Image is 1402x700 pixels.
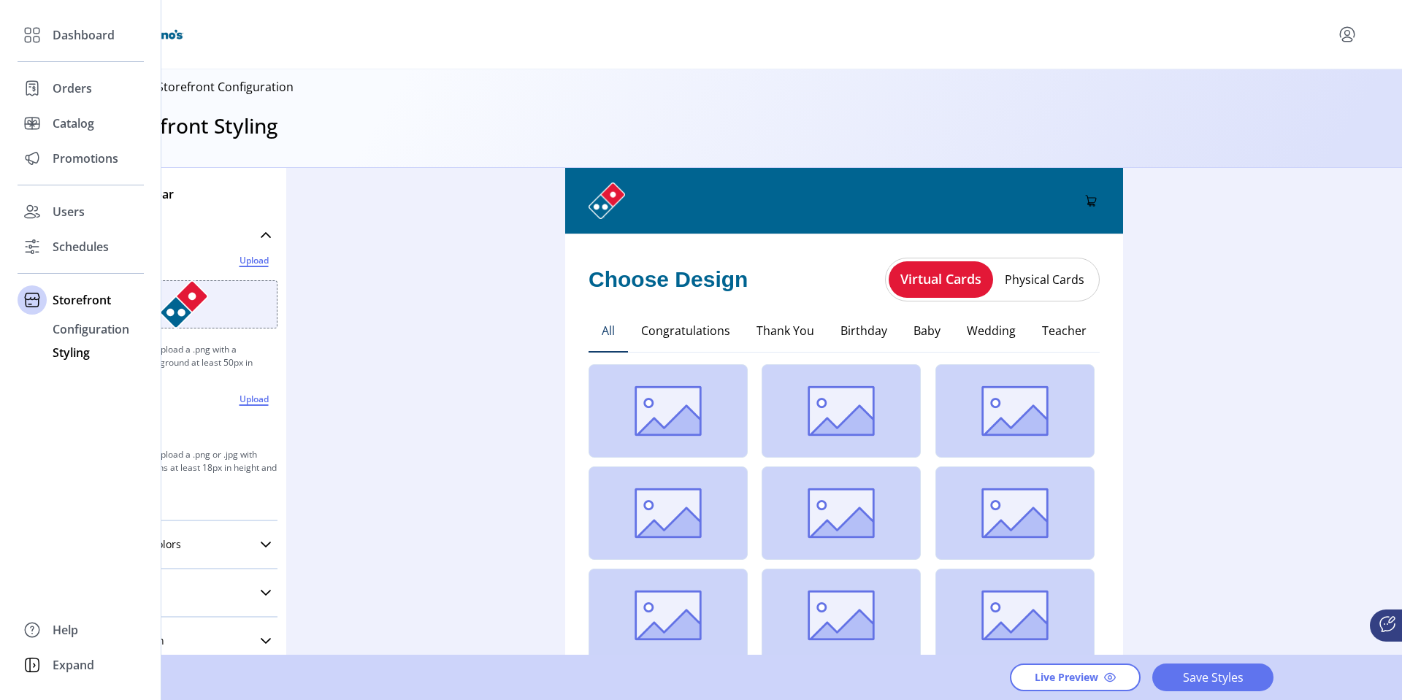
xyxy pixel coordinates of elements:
span: Orders [53,80,92,97]
span: Upload [232,391,275,408]
span: Expand [53,656,94,674]
button: Baby [900,310,954,353]
button: menu [1336,23,1359,46]
button: Birthday [827,310,900,353]
button: Physical Cards [993,268,1096,291]
button: All [589,310,628,353]
button: Live Preview [1010,664,1141,691]
h1: Choose Design [589,263,748,296]
span: Schedules [53,238,109,255]
a: Background colors [91,530,277,559]
span: Dashboard [53,26,115,44]
a: Primary Button [91,626,277,655]
span: Storefront [53,291,111,309]
h3: Storefront Styling [108,110,277,141]
button: Virtual Cards [889,261,993,298]
span: Promotions [53,150,118,167]
span: Configuration [53,320,129,338]
p: For best results upload a .png with a transparent background at least 50px in height. [91,337,277,388]
span: Users [53,203,85,220]
span: Help [53,621,78,639]
span: Live Preview [1035,670,1098,685]
button: Wedding [954,310,1029,353]
button: Congratulations [628,310,743,353]
button: Teacher [1029,310,1100,353]
span: Save Styles [1171,669,1254,686]
a: Brand [91,220,277,250]
span: Catalog [53,115,94,132]
div: Brand [91,250,277,511]
span: Upload [232,252,275,269]
button: Thank You [743,310,827,353]
button: Save Styles [1152,664,1273,691]
p: Styling Toolbar [91,185,277,203]
p: For best results upload a .png or .jpg with square dimensions at least 18px in height and width. [91,442,277,493]
p: Back to Storefront Configuration [114,78,294,96]
a: Typography [91,578,277,607]
span: Styling [53,344,90,361]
